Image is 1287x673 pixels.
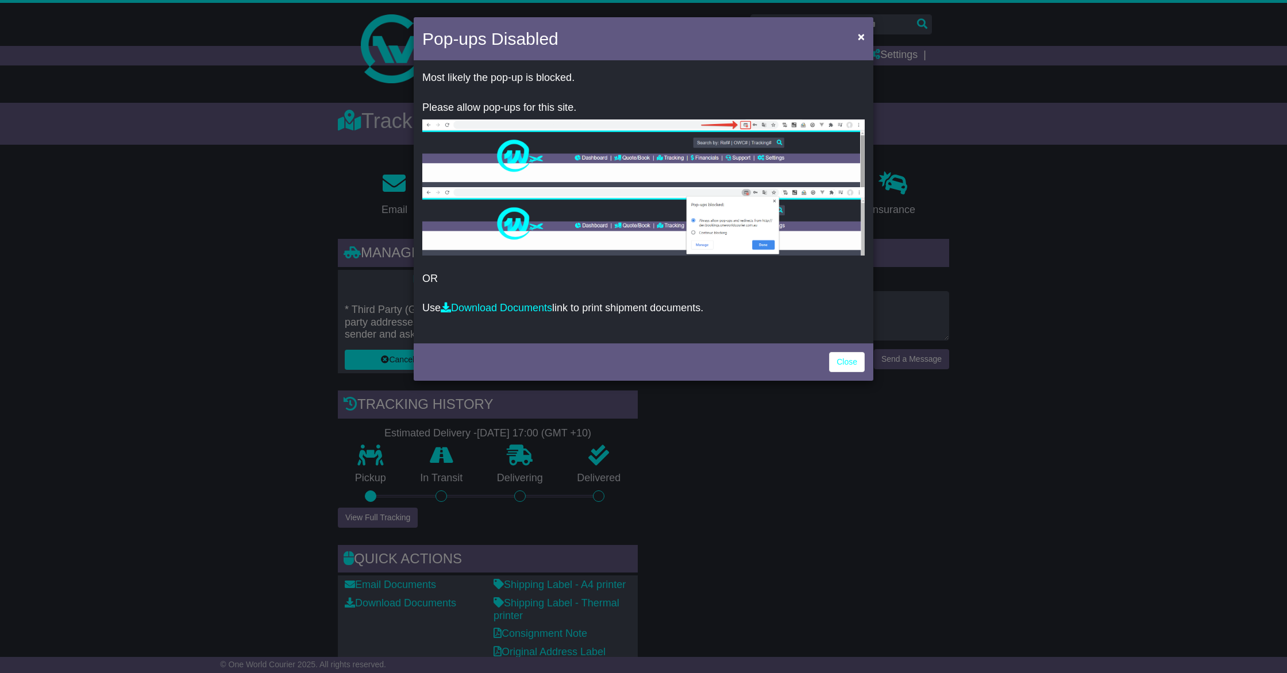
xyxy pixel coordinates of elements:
[852,25,870,48] button: Close
[829,352,865,372] a: Close
[441,302,552,314] a: Download Documents
[422,72,865,84] p: Most likely the pop-up is blocked.
[422,119,865,187] img: allow-popup-1.png
[422,102,865,114] p: Please allow pop-ups for this site.
[414,63,873,341] div: OR
[858,30,865,43] span: ×
[422,302,865,315] p: Use link to print shipment documents.
[422,26,558,52] h4: Pop-ups Disabled
[422,187,865,256] img: allow-popup-2.png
